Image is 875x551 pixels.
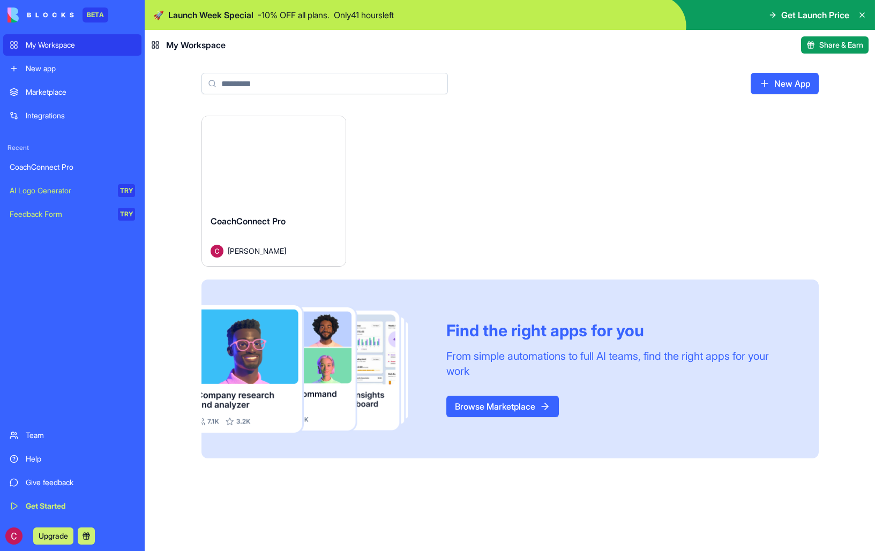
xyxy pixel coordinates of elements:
[258,9,330,21] p: - 10 % OFF all plans.
[446,321,793,340] div: Find the right apps for you
[33,527,73,545] button: Upgrade
[211,216,286,227] span: CoachConnect Pro
[334,9,394,21] p: Only 41 hours left
[168,9,253,21] span: Launch Week Special
[3,105,141,126] a: Integrations
[5,527,23,545] img: ACg8ocJZDrAlvAqn8-MJq9AhbDkOZ7uauMSztUXJK_Fb0wSC7J80xA=s96-c
[3,156,141,178] a: CoachConnect Pro
[3,203,141,225] a: Feedback FormTRY
[201,305,429,433] img: Frame_181_egmpey.png
[118,208,135,221] div: TRY
[228,245,286,256] span: [PERSON_NAME]
[3,448,141,470] a: Help
[153,9,164,21] span: 🚀
[10,185,110,196] div: AI Logo Generator
[26,454,135,464] div: Help
[26,87,135,97] div: Marketplace
[201,116,346,267] a: CoachConnect ProAvatar[PERSON_NAME]
[3,58,141,79] a: New app
[446,396,559,417] a: Browse Marketplace
[819,40,863,50] span: Share & Earn
[211,245,223,258] img: Avatar
[26,40,135,50] div: My Workspace
[446,349,793,379] div: From simple automations to full AI teams, find the right apps for your work
[3,495,141,517] a: Get Started
[10,209,110,220] div: Feedback Form
[26,477,135,488] div: Give feedback
[26,430,135,441] div: Team
[166,39,226,51] span: My Workspace
[801,36,869,54] button: Share & Earn
[3,425,141,446] a: Team
[751,73,819,94] a: New App
[26,110,135,121] div: Integrations
[8,7,108,22] a: BETA
[3,34,141,56] a: My Workspace
[33,530,73,541] a: Upgrade
[781,9,849,21] span: Get Launch Price
[8,7,74,22] img: logo
[3,180,141,201] a: AI Logo GeneratorTRY
[10,162,135,172] div: CoachConnect Pro
[26,501,135,511] div: Get Started
[3,144,141,152] span: Recent
[118,184,135,197] div: TRY
[3,81,141,103] a: Marketplace
[3,472,141,493] a: Give feedback
[83,7,108,22] div: BETA
[26,63,135,74] div: New app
